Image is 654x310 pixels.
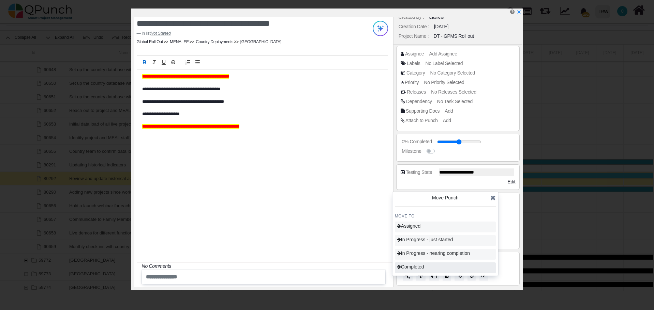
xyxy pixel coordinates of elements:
[430,70,475,76] span: No Category Selected
[399,33,429,40] div: Project Name :
[151,31,171,36] u: Not Started
[406,98,432,105] div: Dependency
[416,270,426,281] button: Move
[233,39,281,45] li: [GEOGRAPHIC_DATA]
[443,118,451,123] span: Add
[406,69,425,77] div: Category
[405,79,419,86] div: Priority
[397,250,470,256] span: In Progress - nearing completion
[426,61,463,66] span: No Label Selected
[403,270,413,281] button: Split
[406,169,432,176] div: Testing State
[467,270,476,281] button: History
[405,117,438,124] div: Attach to Punch
[137,30,344,36] footer: in list
[432,195,459,200] span: Move Punch
[397,237,453,242] span: In Progress - just started
[479,270,488,281] button: Edit
[397,264,424,270] span: Completed
[142,263,171,269] i: No Comments
[455,270,464,281] button: Copy Link
[137,39,163,45] li: Global Roll Out
[433,33,474,40] div: DT - GPMS Roll out
[443,270,451,281] button: Delete
[407,60,420,67] div: Labels
[407,88,426,96] div: Releases
[424,80,464,85] span: No Priority Selected
[431,89,476,95] span: No Releases Selected
[429,270,439,281] button: Copy
[373,21,388,36] img: Try writing with AI
[437,99,473,104] span: No Task Selected
[445,108,453,114] span: Add
[397,223,421,229] span: Assigned
[402,148,421,155] div: Milestone
[507,179,515,184] span: Edit
[405,273,411,279] img: split.9d50320.png
[189,39,234,45] li: Country Deployments
[405,50,424,58] div: Assignee
[151,31,171,36] cite: Source Title
[429,51,457,56] span: Add Assignee
[395,213,496,219] h4: MOVE TO
[406,108,440,115] div: Supporting Docs
[402,138,432,145] div: 0% Completed
[163,39,189,45] li: MENA_EE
